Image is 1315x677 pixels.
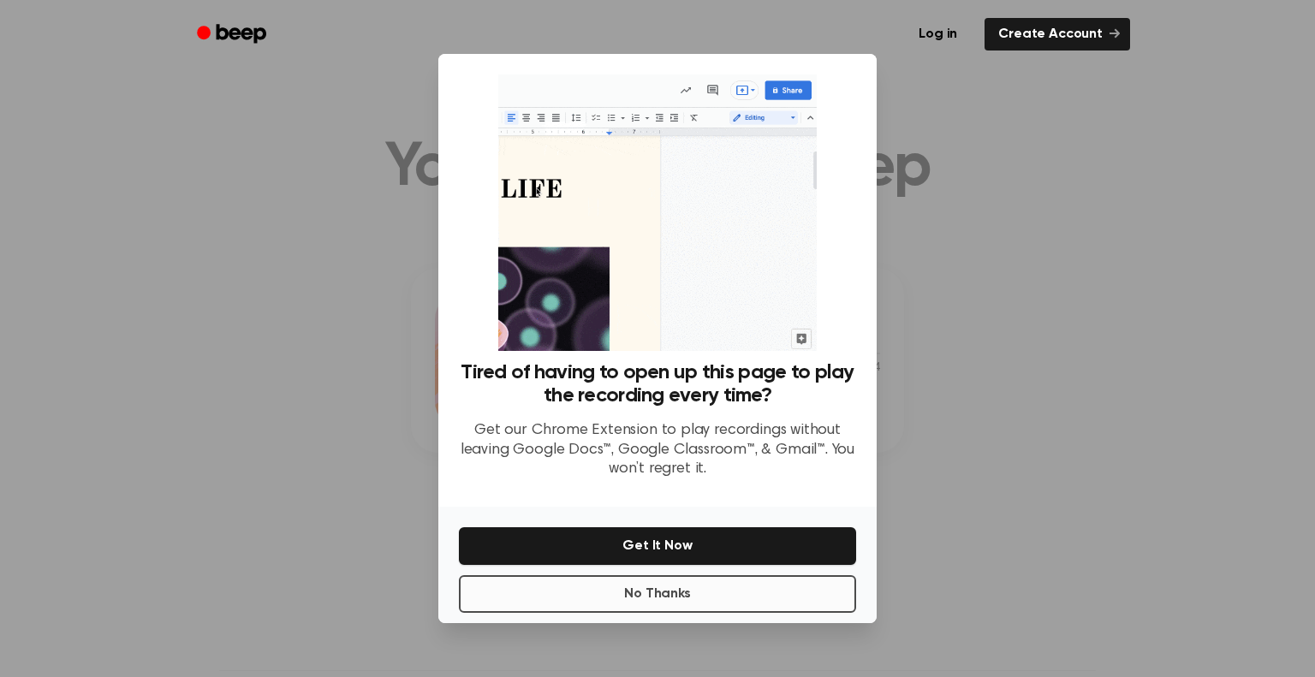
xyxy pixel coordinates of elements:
[498,74,816,351] img: Beep extension in action
[459,527,856,565] button: Get It Now
[459,421,856,479] p: Get our Chrome Extension to play recordings without leaving Google Docs™, Google Classroom™, & Gm...
[185,18,282,51] a: Beep
[985,18,1130,50] a: Create Account
[459,361,856,407] h3: Tired of having to open up this page to play the recording every time?
[901,15,974,54] a: Log in
[459,575,856,613] button: No Thanks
